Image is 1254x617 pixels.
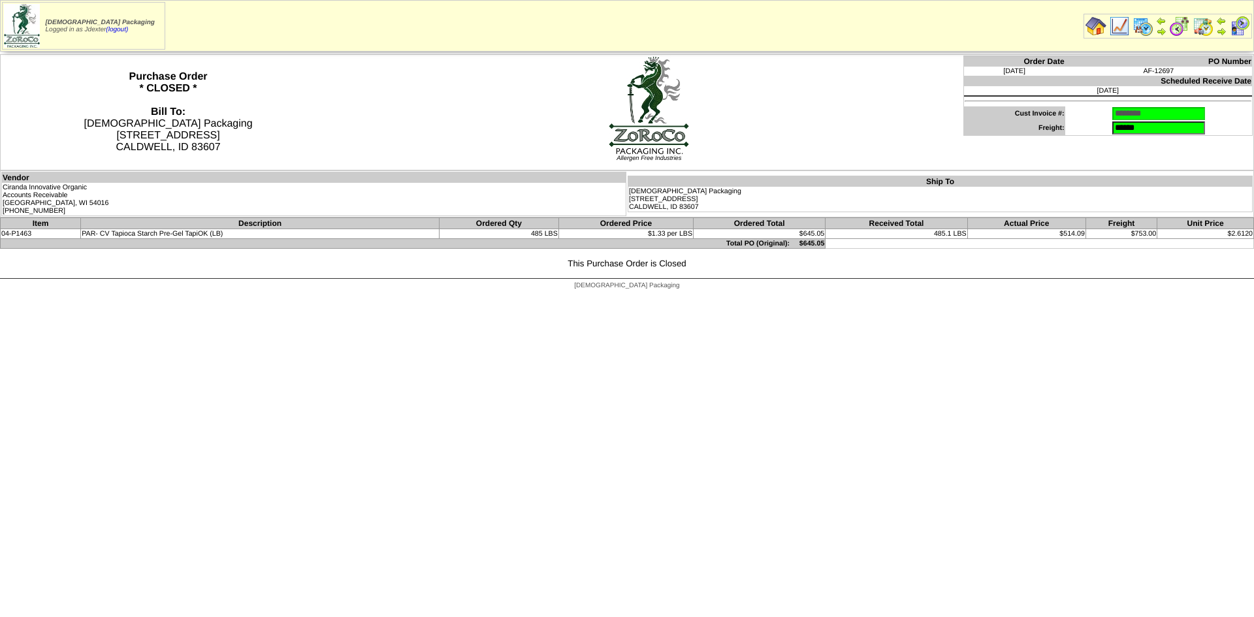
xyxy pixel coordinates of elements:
td: $645.05 [694,229,826,239]
span: [DEMOGRAPHIC_DATA] Packaging [46,19,155,26]
a: (logout) [106,26,128,33]
span: Logged in as Jdexter [46,19,155,33]
span: Allergen Free Industries [617,155,681,161]
th: Freight [1085,218,1157,229]
img: calendarinout.gif [1193,16,1214,37]
img: arrowleft.gif [1156,16,1166,26]
strong: Bill To: [151,106,185,118]
th: Order Date [963,56,1065,67]
td: 04-P1463 [1,229,81,239]
th: Unit Price [1157,218,1254,229]
img: arrowright.gif [1216,26,1227,37]
img: calendarblend.gif [1169,16,1190,37]
td: [DATE] [963,67,1065,76]
td: 485.1 LBS [826,229,967,239]
img: logoBig.jpg [608,55,690,155]
td: Ciranda Innovative Organic Accounts Receivable [GEOGRAPHIC_DATA], WI 54016 [PHONE_NUMBER] [2,183,626,216]
td: $514.09 [967,229,1085,239]
th: PO Number [1065,56,1253,67]
img: calendarprod.gif [1133,16,1153,37]
img: arrowleft.gif [1216,16,1227,26]
th: Actual Price [967,218,1085,229]
th: Ordered Price [558,218,693,229]
th: Description [81,218,440,229]
td: Cust Invoice #: [963,106,1065,121]
td: $1.33 per LBS [558,229,693,239]
td: AF-12697 [1065,67,1253,76]
img: line_graph.gif [1109,16,1130,37]
td: 485 LBS [439,229,558,239]
img: zoroco-logo-small.webp [4,4,40,48]
th: Purchase Order * CLOSED * [1,55,336,170]
span: [DEMOGRAPHIC_DATA] Packaging [574,282,679,289]
td: [DEMOGRAPHIC_DATA] Packaging [STREET_ADDRESS] CALDWELL, ID 83607 [628,187,1253,212]
th: Ordered Total [694,218,826,229]
img: home.gif [1085,16,1106,37]
th: Item [1,218,81,229]
td: Freight: [963,121,1065,136]
img: arrowright.gif [1156,26,1166,37]
th: Ordered Qty [439,218,558,229]
td: Total PO (Original): $645.05 [1,239,826,249]
th: Ship To [628,176,1253,187]
th: Received Total [826,218,967,229]
td: [DATE] [963,86,1252,95]
span: [DEMOGRAPHIC_DATA] Packaging [STREET_ADDRESS] CALDWELL, ID 83607 [84,106,252,153]
td: PAR- CV Tapioca Starch Pre-Gel TapiOK (LB) [81,229,440,239]
th: Vendor [2,172,626,183]
th: Scheduled Receive Date [963,76,1252,86]
td: $2.6120 [1157,229,1254,239]
td: $753.00 [1085,229,1157,239]
img: calendarcustomer.gif [1229,16,1250,37]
